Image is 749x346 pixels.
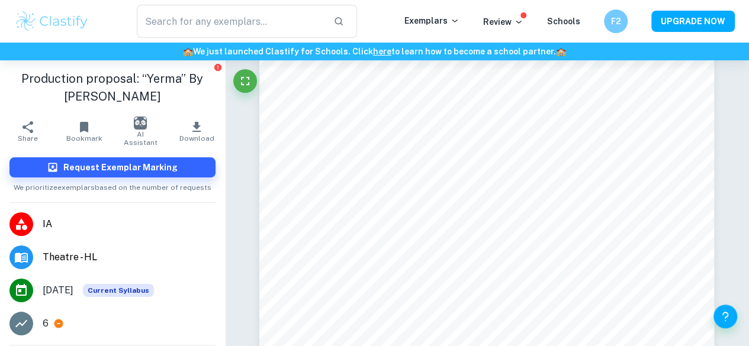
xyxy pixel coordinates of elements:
[233,69,257,93] button: Fullscreen
[43,250,216,264] span: Theatre - HL
[483,15,523,28] p: Review
[18,134,38,143] span: Share
[2,45,747,58] h6: We just launched Clastify for Schools. Click to learn how to become a school partner.
[112,115,169,148] button: AI Assistant
[214,63,223,72] button: Report issue
[43,283,73,298] span: [DATE]
[404,14,459,27] p: Exemplars
[183,47,193,56] span: 🏫
[373,47,391,56] a: here
[713,305,737,328] button: Help and Feedback
[120,130,162,147] span: AI Assistant
[556,47,566,56] span: 🏫
[134,117,147,130] img: AI Assistant
[83,284,154,297] div: This exemplar is based on the current syllabus. Feel free to refer to it for inspiration/ideas wh...
[14,177,211,193] span: We prioritize exemplars based on the number of requests
[609,15,623,28] h6: F2
[137,5,324,38] input: Search for any exemplars...
[9,70,216,105] h1: Production proposal: “Yerma” By [PERSON_NAME]
[651,11,735,32] button: UPGRADE NOW
[9,157,216,177] button: Request Exemplar Marking
[179,134,214,143] span: Download
[547,17,580,26] a: Schools
[83,284,154,297] span: Current Syllabus
[56,115,112,148] button: Bookmark
[63,161,178,174] h6: Request Exemplar Marking
[14,9,89,33] img: Clastify logo
[66,134,102,143] span: Bookmark
[604,9,628,33] button: F2
[169,115,225,148] button: Download
[43,217,216,231] span: IA
[43,316,49,331] p: 6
